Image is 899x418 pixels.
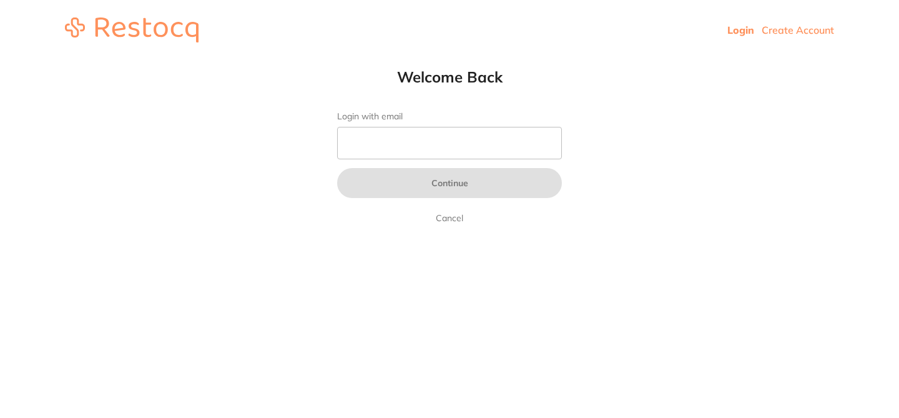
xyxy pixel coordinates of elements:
h1: Welcome Back [312,67,587,86]
a: Cancel [433,211,466,226]
label: Login with email [337,111,562,122]
a: Create Account [762,24,834,36]
img: restocq_logo.svg [65,17,199,42]
a: Login [727,24,754,36]
button: Continue [337,168,562,198]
